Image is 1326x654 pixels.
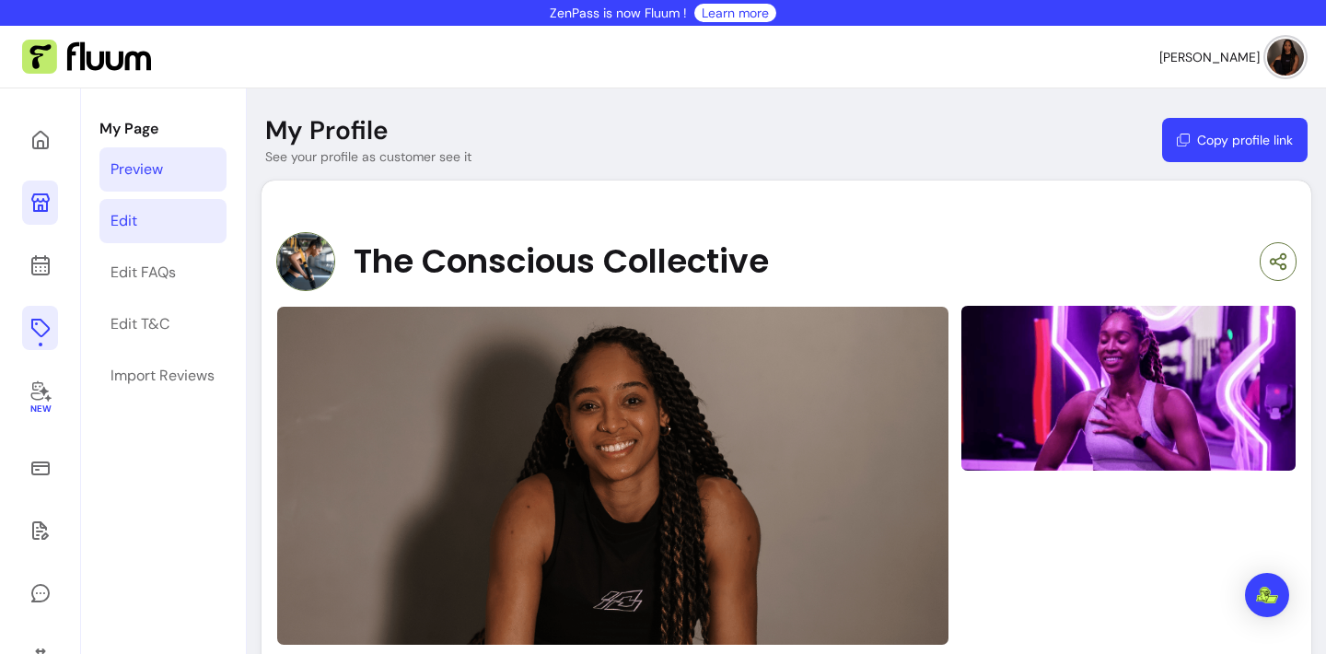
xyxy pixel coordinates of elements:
a: Edit T&C [99,302,227,346]
span: The Conscious Collective [354,243,769,280]
a: Preview [99,147,227,192]
a: Edit FAQs [99,251,227,295]
img: avatar [1267,39,1304,76]
button: avatar[PERSON_NAME] [1159,39,1304,76]
img: Provider image [276,232,335,291]
img: image-0 [276,306,949,646]
a: Sales [22,446,58,490]
div: Preview [110,158,163,181]
span: [PERSON_NAME] [1159,48,1260,66]
p: My Profile [265,114,389,147]
a: Edit [99,199,227,243]
div: Edit T&C [110,313,169,335]
a: Import Reviews [99,354,227,398]
a: Waivers [22,508,58,553]
a: My Messages [22,571,58,615]
div: Import Reviews [110,365,215,387]
img: image-1 [960,304,1297,473]
a: Offerings [22,306,58,350]
span: New [29,403,50,415]
div: Edit FAQs [110,262,176,284]
div: Open Intercom Messenger [1245,573,1289,617]
a: Calendar [22,243,58,287]
p: ZenPass is now Fluum ! [550,4,687,22]
a: Learn more [702,4,769,22]
p: My Page [99,118,227,140]
a: My Page [22,181,58,225]
img: Fluum Logo [22,40,151,75]
div: Edit [110,210,137,232]
button: Copy profile link [1162,118,1308,162]
p: See your profile as customer see it [265,147,471,166]
a: New [22,368,58,427]
a: Home [22,118,58,162]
